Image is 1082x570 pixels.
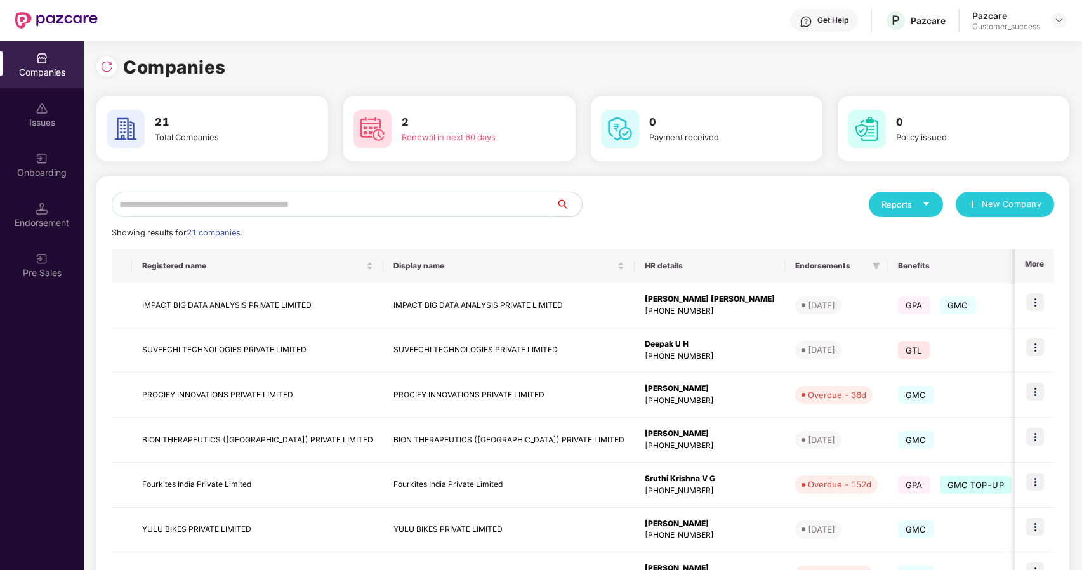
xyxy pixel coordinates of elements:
[645,485,775,497] div: [PHONE_NUMBER]
[15,12,98,29] img: New Pazcare Logo
[142,261,364,271] span: Registered name
[36,152,48,165] img: svg+xml;base64,PHN2ZyB3aWR0aD0iMjAiIGhlaWdodD0iMjAiIHZpZXdCb3g9IjAgMCAyMCAyMCIgZmlsbD0ibm9uZSIgeG...
[1026,383,1044,401] img: icon
[896,131,1034,143] div: Policy issued
[898,431,934,449] span: GMC
[808,434,835,446] div: [DATE]
[36,202,48,215] img: svg+xml;base64,PHN2ZyB3aWR0aD0iMTQuNSIgaGVpZ2h0PSIxNC41IiB2aWV3Qm94PSIwIDAgMTYgMTYiIGZpbGw9Im5vbm...
[870,258,883,274] span: filter
[107,110,145,148] img: svg+xml;base64,PHN2ZyB4bWxucz0iaHR0cDovL3d3dy53My5vcmcvMjAwMC9zdmciIHdpZHRoPSI2MCIgaGVpZ2h0PSI2MC...
[402,131,539,143] div: Renewal in next 60 days
[132,508,383,553] td: YULU BIKES PRIVATE LIMITED
[873,262,880,270] span: filter
[132,328,383,373] td: SUVEECHI TECHNOLOGIES PRIVATE LIMITED
[132,373,383,418] td: PROCIFY INNOVATIONS PRIVATE LIMITED
[402,114,539,131] h3: 2
[817,15,848,25] div: Get Help
[383,418,635,463] td: BION THERAPEUTICS ([GEOGRAPHIC_DATA]) PRIVATE LIMITED
[645,440,775,452] div: [PHONE_NUMBER]
[911,15,946,27] div: Pazcare
[556,192,583,217] button: search
[187,228,242,237] span: 21 companies.
[36,102,48,115] img: svg+xml;base64,PHN2ZyBpZD0iSXNzdWVzX2Rpc2FibGVkIiB4bWxucz0iaHR0cDovL3d3dy53My5vcmcvMjAwMC9zdmciIH...
[645,428,775,440] div: [PERSON_NAME]
[1015,249,1054,283] th: More
[601,110,639,148] img: svg+xml;base64,PHN2ZyB4bWxucz0iaHR0cDovL3d3dy53My5vcmcvMjAwMC9zdmciIHdpZHRoPSI2MCIgaGVpZ2h0PSI2MC...
[922,200,930,208] span: caret-down
[808,343,835,356] div: [DATE]
[383,249,635,283] th: Display name
[36,52,48,65] img: svg+xml;base64,PHN2ZyBpZD0iQ29tcGFuaWVzIiB4bWxucz0iaHR0cDovL3d3dy53My5vcmcvMjAwMC9zdmciIHdpZHRoPS...
[132,283,383,328] td: IMPACT BIG DATA ANALYSIS PRIVATE LIMITED
[155,114,293,131] h3: 21
[100,60,113,73] img: svg+xml;base64,PHN2ZyBpZD0iUmVsb2FkLTMyeDMyIiB4bWxucz0iaHR0cDovL3d3dy53My5vcmcvMjAwMC9zdmciIHdpZH...
[353,110,392,148] img: svg+xml;base64,PHN2ZyB4bWxucz0iaHR0cDovL3d3dy53My5vcmcvMjAwMC9zdmciIHdpZHRoPSI2MCIgaGVpZ2h0PSI2MC...
[795,261,868,271] span: Endorsements
[808,388,866,401] div: Overdue - 36d
[645,395,775,407] div: [PHONE_NUMBER]
[645,383,775,395] div: [PERSON_NAME]
[972,22,1040,32] div: Customer_success
[940,296,976,314] span: GMC
[132,249,383,283] th: Registered name
[898,476,930,494] span: GPA
[1054,15,1064,25] img: svg+xml;base64,PHN2ZyBpZD0iRHJvcGRvd24tMzJ4MzIiIHhtbG5zPSJodHRwOi8vd3d3LnczLm9yZy8yMDAwL3N2ZyIgd2...
[393,261,615,271] span: Display name
[848,110,886,148] img: svg+xml;base64,PHN2ZyB4bWxucz0iaHR0cDovL3d3dy53My5vcmcvMjAwMC9zdmciIHdpZHRoPSI2MCIgaGVpZ2h0PSI2MC...
[645,338,775,350] div: Deepak U H
[645,473,775,485] div: Sruthi Krishna V G
[896,114,1034,131] h3: 0
[112,228,242,237] span: Showing results for
[898,520,934,538] span: GMC
[649,114,787,131] h3: 0
[892,13,900,28] span: P
[383,373,635,418] td: PROCIFY INNOVATIONS PRIVATE LIMITED
[645,529,775,541] div: [PHONE_NUMBER]
[1026,518,1044,536] img: icon
[645,518,775,530] div: [PERSON_NAME]
[383,283,635,328] td: IMPACT BIG DATA ANALYSIS PRIVATE LIMITED
[898,296,930,314] span: GPA
[982,198,1042,211] span: New Company
[881,198,930,211] div: Reports
[556,199,582,209] span: search
[383,463,635,508] td: Fourkites India Private Limited
[808,478,871,491] div: Overdue - 152d
[968,200,977,210] span: plus
[635,249,785,283] th: HR details
[898,341,930,359] span: GTL
[1026,473,1044,491] img: icon
[898,386,934,404] span: GMC
[800,15,812,28] img: svg+xml;base64,PHN2ZyBpZD0iSGVscC0zMngzMiIgeG1sbnM9Imh0dHA6Ly93d3cudzMub3JnLzIwMDAvc3ZnIiB3aWR0aD...
[808,523,835,536] div: [DATE]
[155,131,293,143] div: Total Companies
[383,508,635,553] td: YULU BIKES PRIVATE LIMITED
[645,305,775,317] div: [PHONE_NUMBER]
[940,476,1012,494] span: GMC TOP-UP
[645,350,775,362] div: [PHONE_NUMBER]
[132,418,383,463] td: BION THERAPEUTICS ([GEOGRAPHIC_DATA]) PRIVATE LIMITED
[972,10,1040,22] div: Pazcare
[649,131,787,143] div: Payment received
[645,293,775,305] div: [PERSON_NAME] [PERSON_NAME]
[383,328,635,373] td: SUVEECHI TECHNOLOGIES PRIVATE LIMITED
[1026,428,1044,446] img: icon
[808,299,835,312] div: [DATE]
[36,253,48,265] img: svg+xml;base64,PHN2ZyB3aWR0aD0iMjAiIGhlaWdodD0iMjAiIHZpZXdCb3g9IjAgMCAyMCAyMCIgZmlsbD0ibm9uZSIgeG...
[123,53,226,81] h1: Companies
[956,192,1054,217] button: plusNew Company
[132,463,383,508] td: Fourkites India Private Limited
[1026,293,1044,311] img: icon
[1026,338,1044,356] img: icon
